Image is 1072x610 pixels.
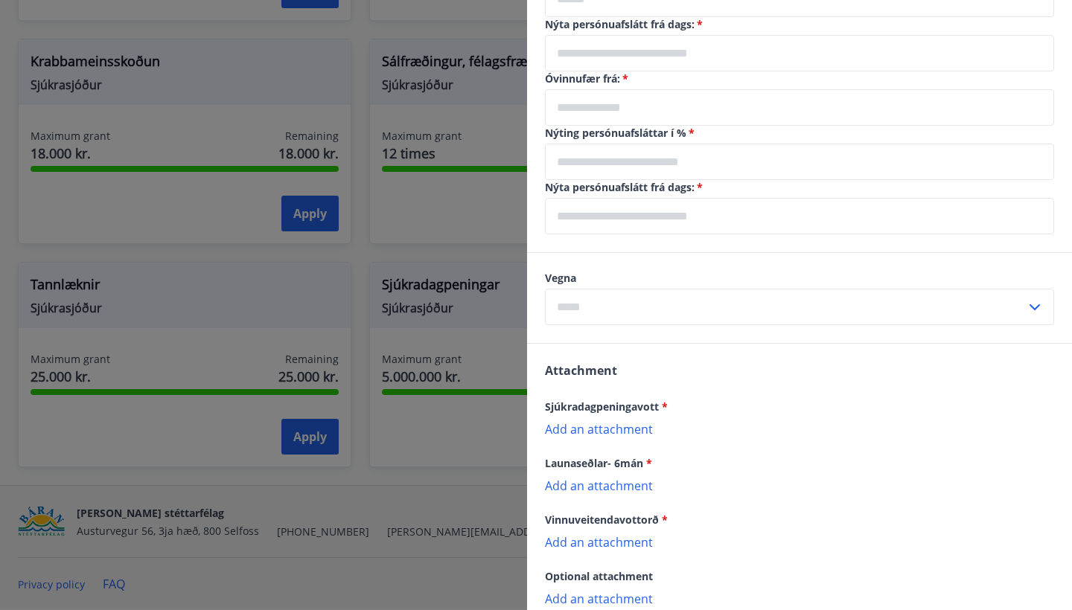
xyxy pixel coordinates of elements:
span: Vinnuveitendavottorð [545,513,668,527]
label: Nýting persónuafsláttar í % [545,126,1054,141]
div: Nýta persónuafslátt frá dags: [545,35,1054,71]
p: Add an attachment [545,591,1054,606]
div: Nýting persónuafsláttar í % [545,144,1054,180]
p: Add an attachment [545,421,1054,436]
label: Nýta persónuafslátt frá dags: [545,180,1054,195]
label: Óvinnufær frá: [545,71,1054,86]
div: Nýta persónuafslátt frá dags: [545,198,1054,234]
p: Add an attachment [545,478,1054,492]
span: Optional attachment [545,569,653,583]
div: Óvinnufær frá: [545,89,1054,126]
label: Nýta persónuafslátt frá dags: [545,17,1054,32]
span: Launaseðlar- 6mán [545,456,652,470]
span: Sjúkradagpeningavott [545,399,668,414]
span: Attachment [545,362,617,379]
label: Vegna [545,271,1054,286]
p: Add an attachment [545,534,1054,549]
